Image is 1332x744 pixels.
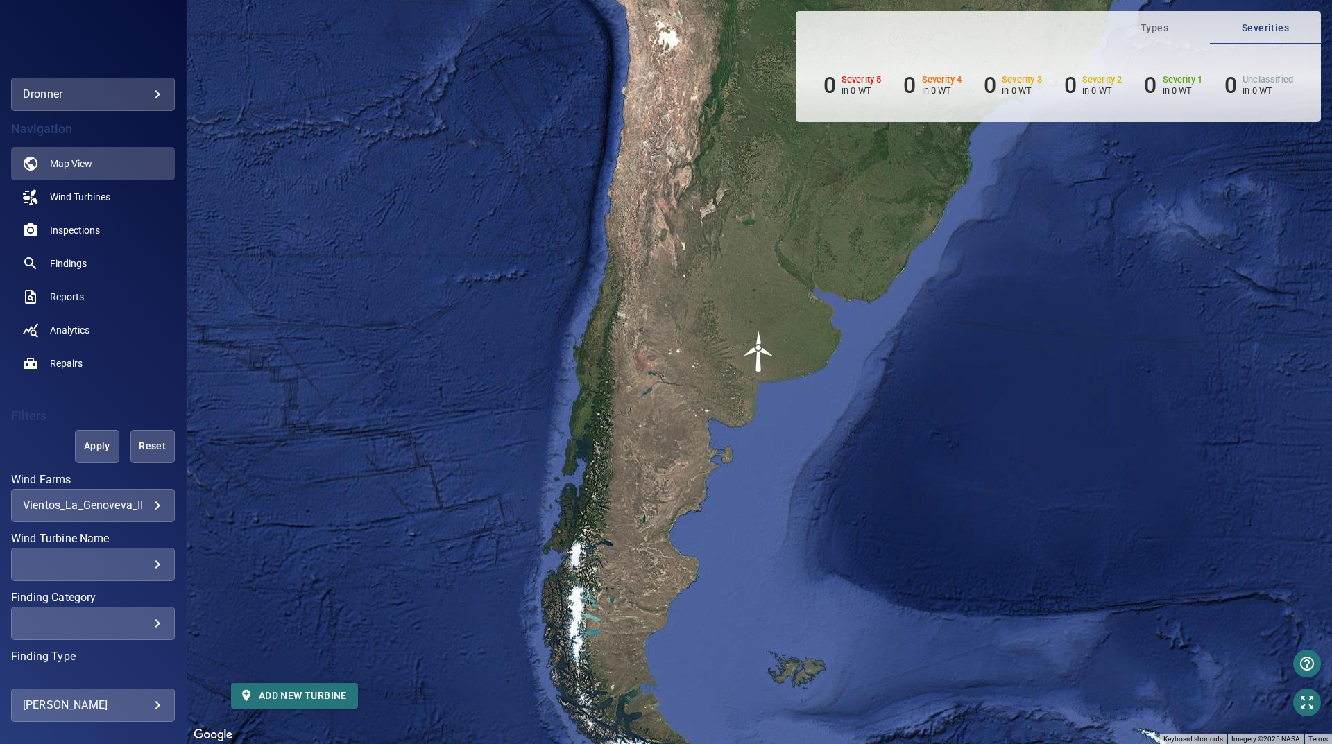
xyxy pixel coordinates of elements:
h4: Filters [11,409,175,423]
h6: Severity 5 [842,75,882,85]
a: Open this area in Google Maps (opens a new window) [190,726,236,744]
h6: 0 [903,72,916,98]
h6: Severity 1 [1163,75,1203,85]
span: Reports [50,290,84,304]
span: Severities [1218,19,1313,37]
li: Severity 1 [1144,72,1202,98]
div: dronner [23,83,163,105]
span: Apply [92,438,102,455]
p: in 0 WT [1163,85,1203,96]
a: repairs noActive [11,347,175,380]
a: reports noActive [11,280,175,313]
span: Findings [50,257,87,270]
label: Finding Type [11,651,175,662]
span: Repairs [50,356,83,370]
h6: 0 [1144,72,1156,98]
p: in 0 WT [922,85,962,96]
button: Keyboard shortcuts [1163,734,1223,744]
div: Wind Turbine Name [11,548,175,581]
li: Severity 2 [1064,72,1122,98]
label: Wind Farms [11,474,175,485]
span: Inspections [50,223,100,237]
div: [PERSON_NAME] [23,694,163,716]
div: Finding Type [11,666,175,699]
h6: Severity 2 [1082,75,1122,85]
h6: 0 [984,72,996,98]
label: Finding Category [11,592,175,603]
span: Add new turbine [242,687,347,704]
h6: Severity 4 [922,75,962,85]
div: dronner [11,78,175,111]
li: Severity 5 [823,72,882,98]
li: Severity 3 [984,72,1042,98]
label: Wind Turbine Name [11,533,175,544]
img: Google [190,726,236,744]
h6: Unclassified [1243,75,1293,85]
a: windturbines noActive [11,180,175,214]
p: in 0 WT [1243,85,1293,96]
gmp-advanced-marker: WTG7 [738,331,780,372]
h6: 0 [1224,72,1237,98]
button: Apply [75,430,119,463]
li: Severity 4 [903,72,962,98]
li: Severity Unclassified [1224,72,1293,98]
span: Map View [50,157,92,171]
span: Wind Turbines [50,190,110,204]
h6: 0 [1064,72,1077,98]
a: analytics noActive [11,313,175,347]
div: Wind Farms [11,489,175,522]
p: in 0 WT [842,85,882,96]
h4: Navigation [11,122,175,136]
button: Reset [130,430,175,463]
a: findings noActive [11,247,175,280]
h6: 0 [823,72,836,98]
button: Add new turbine [231,683,358,709]
a: map active [11,147,175,180]
a: inspections noActive [11,214,175,247]
span: Types [1107,19,1202,37]
img: dronner-logo [60,35,126,49]
span: Reset [148,438,157,455]
p: in 0 WT [1002,85,1042,96]
h6: Severity 3 [1002,75,1042,85]
span: Imagery ©2025 NASA [1231,735,1300,743]
div: Vientos_La_Genoveva_II [23,499,163,512]
p: in 0 WT [1082,85,1122,96]
a: Terms (opens in new tab) [1308,735,1328,743]
img: windFarmIcon.svg [738,331,780,372]
span: Analytics [50,323,89,337]
div: Finding Category [11,607,175,640]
